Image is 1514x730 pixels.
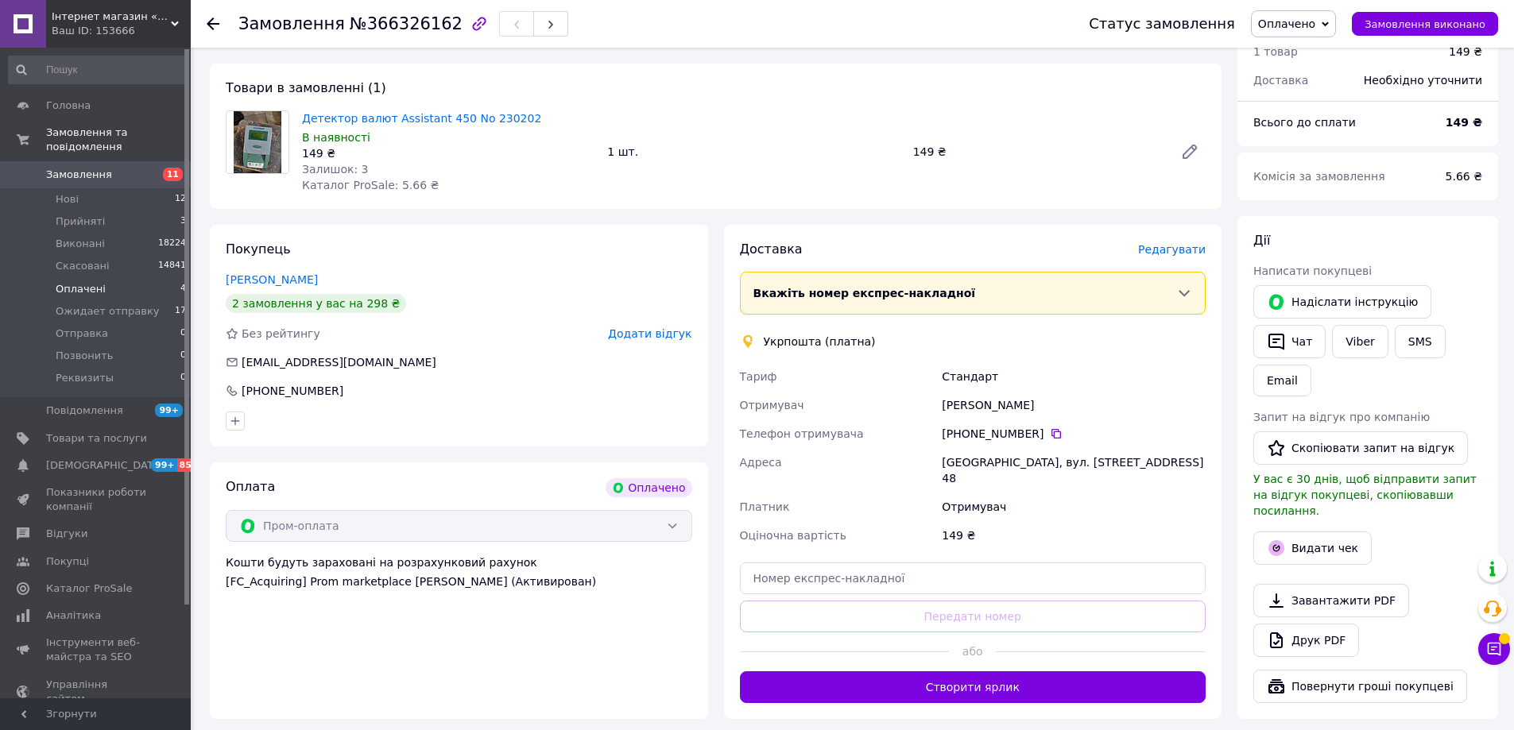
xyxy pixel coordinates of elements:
[1352,12,1498,36] button: Замовлення виконано
[740,671,1206,703] button: Створити ярлик
[939,521,1209,550] div: 149 ₴
[240,383,345,399] div: [PHONE_NUMBER]
[56,282,106,296] span: Оплачені
[939,492,1209,521] div: Отримувач
[175,304,186,319] span: 17
[1174,136,1206,168] a: Редагувати
[1253,170,1385,183] span: Комісія за замовлення
[1253,285,1431,319] button: Надіслати інструкцію
[180,326,186,341] span: 0
[350,14,463,33] span: №366326162
[302,131,370,144] span: В наявності
[1253,670,1467,703] button: Повернути гроші покупцеві
[753,287,976,299] span: Вкажіть номер експрес-накладної
[56,237,105,251] span: Виконані
[740,241,803,257] span: Доставка
[740,529,846,542] span: Оціночна вартість
[46,98,91,113] span: Головна
[907,141,1167,163] div: 149 ₴
[939,391,1209,419] div: [PERSON_NAME]
[1449,44,1482,60] div: 149 ₴
[949,643,996,659] span: або
[8,56,188,84] input: Пошук
[46,458,164,473] span: [DEMOGRAPHIC_DATA]
[46,635,147,664] span: Інструменти веб-майстра та SEO
[238,14,345,33] span: Замовлення
[1253,624,1359,657] a: Друк PDF
[163,168,183,181] span: 11
[942,426,1206,442] div: [PHONE_NUMBER]
[302,145,594,161] div: 149 ₴
[158,237,186,251] span: 18224
[302,112,541,125] a: Детектор валют Assistant 450 No 230202
[1253,584,1409,617] a: Завантажити PDF
[1354,63,1492,98] div: Необхідно уточнити
[46,485,147,514] span: Показники роботи компанії
[46,608,101,623] span: Аналітика
[1089,16,1235,32] div: Статус замовлення
[740,456,782,469] span: Адреса
[740,399,804,411] span: Отримувач
[302,163,369,176] span: Залишок: 3
[46,168,112,182] span: Замовлення
[46,126,191,154] span: Замовлення та повідомлення
[177,458,196,472] span: 85
[180,349,186,363] span: 0
[1138,243,1206,256] span: Редагувати
[1253,74,1308,87] span: Доставка
[226,554,692,589] div: Кошти будуть зараховані на розрахунковий рахунок
[46,554,89,569] span: Покупці
[226,241,291,257] span: Покупець
[46,431,147,446] span: Товари та послуги
[760,334,880,350] div: Укрпошта (платна)
[226,273,318,286] a: [PERSON_NAME]
[46,678,147,706] span: Управління сайтом
[740,370,777,383] span: Тариф
[56,214,105,229] span: Прийняті
[226,479,275,494] span: Оплата
[158,259,186,273] span: 14841
[1253,411,1430,423] span: Запит на відгук про компанію
[52,24,191,38] div: Ваш ID: 153666
[56,304,160,319] span: Ожидает отправку
[601,141,906,163] div: 1 шт.
[52,10,171,24] span: Інтернет магазин «Tovara.net»
[740,427,864,440] span: Телефон отримувача
[242,327,320,340] span: Без рейтингу
[1253,365,1311,396] button: Email
[56,259,110,273] span: Скасовані
[56,371,114,385] span: Реквизиты
[242,356,436,369] span: [EMAIL_ADDRESS][DOMAIN_NAME]
[939,448,1209,492] div: [GEOGRAPHIC_DATA], вул. [STREET_ADDRESS] 48
[1253,233,1270,248] span: Дії
[1253,116,1356,129] span: Всього до сплати
[46,404,123,418] span: Повідомлення
[1258,17,1315,30] span: Оплачено
[1253,265,1372,277] span: Написати покупцеві
[226,294,406,313] div: 2 замовлення у вас на 298 ₴
[1395,325,1446,358] button: SMS
[175,192,186,207] span: 12
[302,179,439,191] span: Каталог ProSale: 5.66 ₴
[207,16,219,32] div: Повернутися назад
[608,327,691,340] span: Додати відгук
[1365,18,1485,30] span: Замовлення виконано
[155,404,183,417] span: 99+
[151,458,177,472] span: 99+
[56,349,113,363] span: Позвонить
[1253,473,1477,517] span: У вас є 30 днів, щоб відправити запит на відгук покупцеві, скопіювавши посилання.
[226,80,386,95] span: Товари в замовленні (1)
[56,192,79,207] span: Нові
[606,478,691,497] div: Оплачено
[46,581,132,596] span: Каталог ProSale
[56,326,108,341] span: Отправка
[1332,325,1388,358] a: Viber
[1253,531,1372,565] button: Видати чек
[1446,170,1482,183] span: 5.66 ₴
[1478,633,1510,665] button: Чат з покупцем
[180,282,186,296] span: 4
[740,562,1206,594] input: Номер експрес-накладної
[939,362,1209,391] div: Стандарт
[1253,45,1298,58] span: 1 товар
[46,527,87,541] span: Відгуки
